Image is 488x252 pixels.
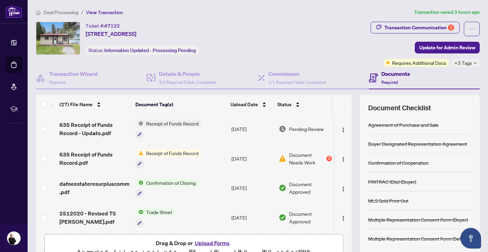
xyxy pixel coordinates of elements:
[368,235,467,242] div: Multiple Representation Consent Form (Seller)
[136,120,143,127] img: Status Icon
[326,156,332,161] div: 2
[415,42,480,53] button: Update for Admin Review
[143,208,175,216] span: Trade Sheet
[104,23,120,29] span: 47122
[159,80,216,85] span: 3/3 Required Fields Completed
[381,80,398,85] span: Required
[136,149,201,168] button: Status IconReceipt of Funds Record
[277,101,291,108] span: Status
[136,120,201,138] button: Status IconReceipt of Funds Record
[86,22,120,30] div: Ticket #:
[59,121,130,137] span: 635 Receipt of Funds Record - Update.pdf
[59,101,93,108] span: (27) File Name
[136,208,175,227] button: Status IconTrade Sheet
[368,178,416,185] div: FINTRAC ID(s) (Buyer)
[230,101,258,108] span: Upload Date
[368,216,468,223] div: Multiple Representation Consent Form (Buyer)
[143,120,201,127] span: Receipt of Funds Record
[275,95,333,114] th: Status
[279,184,286,192] img: Document Status
[341,157,346,162] img: Logo
[59,150,130,167] span: 635 Receipt of Funds Record.pdf
[338,153,349,164] button: Logo
[159,70,216,78] h4: Details & People
[368,121,439,129] div: Agreement of Purchase and Sale
[448,24,454,31] div: 2
[368,159,429,167] div: Confirmation of Cooperation
[57,95,133,114] th: (27) File Name
[460,228,481,249] button: Open asap
[289,125,324,133] span: Pending Review
[381,70,410,78] h4: Documents
[368,140,467,148] div: Buyer Designated Representation Agreement
[86,46,199,55] div: Status:
[136,179,199,198] button: Status IconConfirmation of Closing
[371,22,460,33] button: Transaction Communication2
[279,214,286,221] img: Document Status
[136,179,143,187] img: Status Icon
[193,239,232,248] button: Upload Forms
[36,10,41,15] span: home
[6,5,22,18] img: logo
[341,186,346,192] img: Logo
[279,125,286,133] img: Document Status
[156,239,232,248] span: Drag & Drop or
[143,179,199,187] span: Confirmation of Closing
[133,95,228,114] th: Document Tag(s)
[44,9,78,16] span: Deal Processing
[104,47,196,53] span: Information Updated - Processing Pending
[81,8,83,16] li: /
[338,182,349,193] button: Logo
[341,127,346,133] img: Logo
[392,59,446,67] span: Requires Additional Docs
[229,173,276,203] td: [DATE]
[136,208,143,216] img: Status Icon
[49,70,98,78] h4: Transaction Wizard
[228,95,275,114] th: Upload Date
[454,59,472,67] span: +3 Tags
[419,42,475,53] span: Update for Admin Review
[36,22,80,54] img: IMG-X12273872_1.jpg
[368,197,409,204] div: MLS Sold Print Out
[143,149,201,157] span: Receipt of Funds Record
[136,149,143,157] img: Status Icon
[229,203,276,232] td: [DATE]
[86,9,123,16] span: View Transaction
[59,209,130,226] span: 2512020 - Revised TS [PERSON_NAME].pdf
[229,114,276,144] td: [DATE]
[289,210,332,225] span: Document Approved
[7,232,20,245] img: Profile Icon
[59,180,130,196] span: dafoeestateresurpluscomm.pdf
[279,155,286,162] img: Document Status
[469,27,474,31] span: ellipsis
[414,8,480,16] article: Transaction saved 3 hours ago
[229,144,276,173] td: [DATE]
[49,80,66,85] span: Required
[268,70,326,78] h4: Commission
[338,212,349,223] button: Logo
[341,215,346,221] img: Logo
[289,151,325,166] span: Document Needs Work
[268,80,326,85] span: 1/1 Required Fields Completed
[384,22,454,33] div: Transaction Communication
[338,123,349,134] button: Logo
[289,180,332,195] span: Document Approved
[368,103,431,113] span: Document Checklist
[86,30,136,38] span: [STREET_ADDRESS]
[473,61,477,65] span: down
